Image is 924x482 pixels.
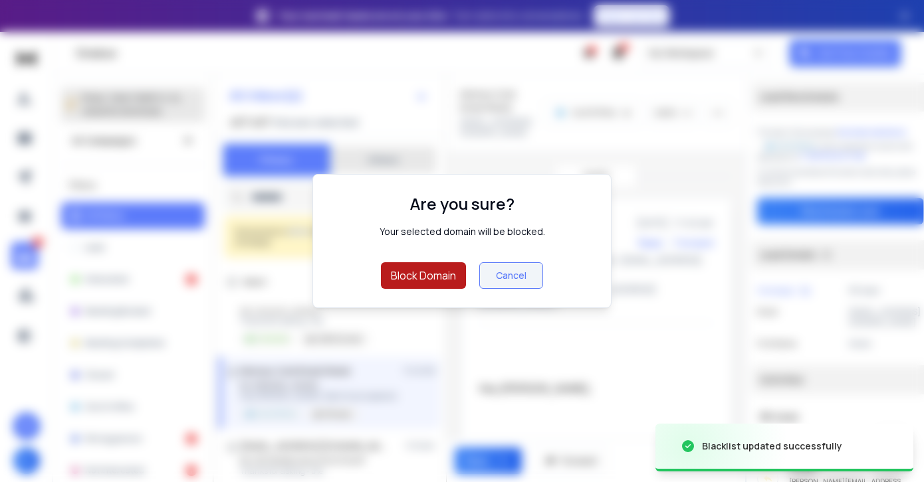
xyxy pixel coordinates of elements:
[702,440,842,453] div: Blacklist updated successfully
[380,225,545,238] div: Your selected domain will be blocked.
[381,262,466,289] button: Block Domain
[479,262,543,289] button: Cancel
[410,193,515,214] h1: Are you sure?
